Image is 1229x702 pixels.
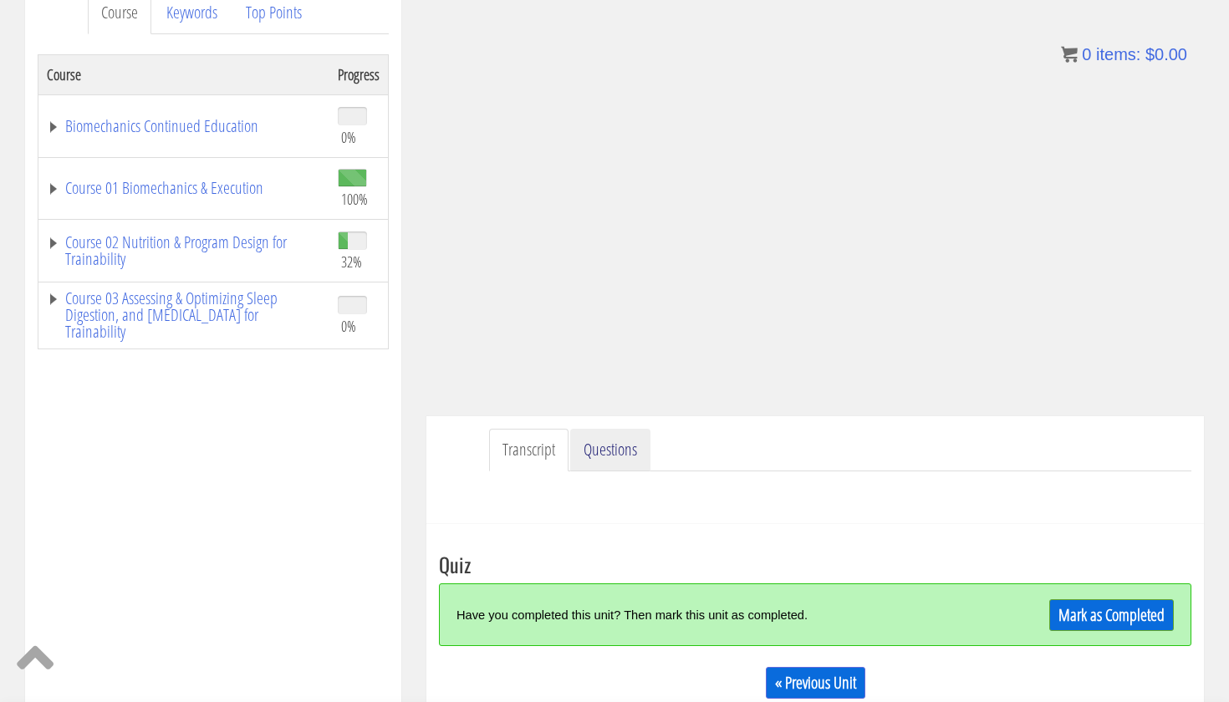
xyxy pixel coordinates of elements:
[1049,599,1174,631] a: Mark as Completed
[1096,45,1140,64] span: items:
[47,290,321,340] a: Course 03 Assessing & Optimizing Sleep Digestion, and [MEDICAL_DATA] for Trainability
[341,190,368,208] span: 100%
[341,128,356,146] span: 0%
[1061,45,1187,64] a: 0 items: $0.00
[38,54,330,94] th: Course
[47,118,321,135] a: Biomechanics Continued Education
[341,317,356,335] span: 0%
[439,553,1191,575] h3: Quiz
[1145,45,1155,64] span: $
[570,429,650,471] a: Questions
[489,429,569,471] a: Transcript
[341,252,362,271] span: 32%
[766,667,865,699] a: « Previous Unit
[47,180,321,196] a: Course 01 Biomechanics & Execution
[456,597,986,633] div: Have you completed this unit? Then mark this unit as completed.
[1061,46,1078,63] img: icon11.png
[329,54,389,94] th: Progress
[1082,45,1091,64] span: 0
[1145,45,1187,64] bdi: 0.00
[47,234,321,267] a: Course 02 Nutrition & Program Design for Trainability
